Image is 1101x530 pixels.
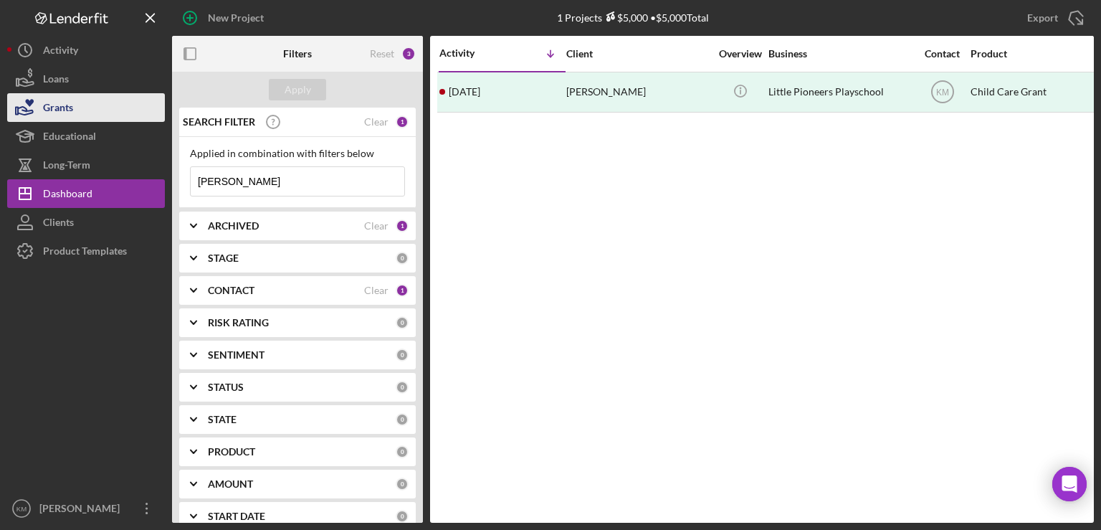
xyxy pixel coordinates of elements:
[1027,4,1058,32] div: Export
[208,349,264,361] b: SENTIMENT
[208,414,237,425] b: STATE
[364,220,389,232] div: Clear
[602,11,648,24] div: $5,000
[43,93,73,126] div: Grants
[208,252,239,264] b: STAGE
[208,220,259,232] b: ARCHIVED
[396,381,409,394] div: 0
[439,47,502,59] div: Activity
[16,505,27,513] text: KM
[364,116,389,128] div: Clear
[208,4,264,32] div: New Project
[208,317,269,328] b: RISK RATING
[1052,467,1087,501] div: Open Intercom Messenger
[285,79,311,100] div: Apply
[396,349,409,361] div: 0
[396,252,409,265] div: 0
[7,36,165,65] button: Activity
[43,151,90,183] div: Long-Term
[557,11,709,24] div: 1 Projects • $5,000 Total
[283,48,312,60] b: Filters
[396,510,409,523] div: 0
[172,4,278,32] button: New Project
[768,73,912,111] div: Little Pioneers Playschool
[190,148,405,159] div: Applied in combination with filters below
[7,494,165,523] button: KM[PERSON_NAME]
[7,122,165,151] button: Educational
[43,208,74,240] div: Clients
[566,73,710,111] div: [PERSON_NAME]
[396,284,409,297] div: 1
[7,65,165,93] button: Loans
[7,93,165,122] button: Grants
[7,179,165,208] button: Dashboard
[364,285,389,296] div: Clear
[208,446,255,458] b: PRODUCT
[566,48,710,60] div: Client
[208,478,253,490] b: AMOUNT
[396,445,409,458] div: 0
[7,237,165,265] button: Product Templates
[36,494,129,526] div: [PERSON_NAME]
[208,382,244,393] b: STATUS
[208,511,265,522] b: START DATE
[269,79,326,100] button: Apply
[183,116,255,128] b: SEARCH FILTER
[208,285,254,296] b: CONTACT
[396,219,409,232] div: 1
[1013,4,1094,32] button: Export
[43,237,127,269] div: Product Templates
[396,478,409,491] div: 0
[43,122,96,154] div: Educational
[43,65,69,97] div: Loans
[43,179,92,212] div: Dashboard
[396,115,409,128] div: 1
[768,48,912,60] div: Business
[396,316,409,329] div: 0
[936,87,949,98] text: KM
[396,413,409,426] div: 0
[449,86,480,98] time: 2025-09-08 22:50
[713,48,767,60] div: Overview
[43,36,78,68] div: Activity
[915,48,969,60] div: Contact
[7,151,165,179] button: Long-Term
[401,47,416,61] div: 3
[7,208,165,237] button: Clients
[370,48,394,60] div: Reset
